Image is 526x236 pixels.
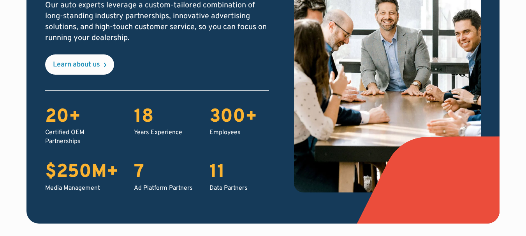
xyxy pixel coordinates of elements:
[209,106,269,129] div: 300+
[53,61,100,68] div: Learn about us
[209,161,269,184] div: 11
[134,106,194,129] div: 18
[209,184,269,192] div: Data Partners
[45,184,118,192] div: Media Management
[45,128,118,146] div: Certified OEM Partnerships
[134,184,194,192] div: Ad Platform Partners
[209,128,269,137] div: Employees
[45,54,114,75] a: Learn about us
[45,106,118,129] div: 20+
[134,161,194,184] div: 7
[134,128,194,137] div: Years Experience
[45,161,118,184] div: $250M+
